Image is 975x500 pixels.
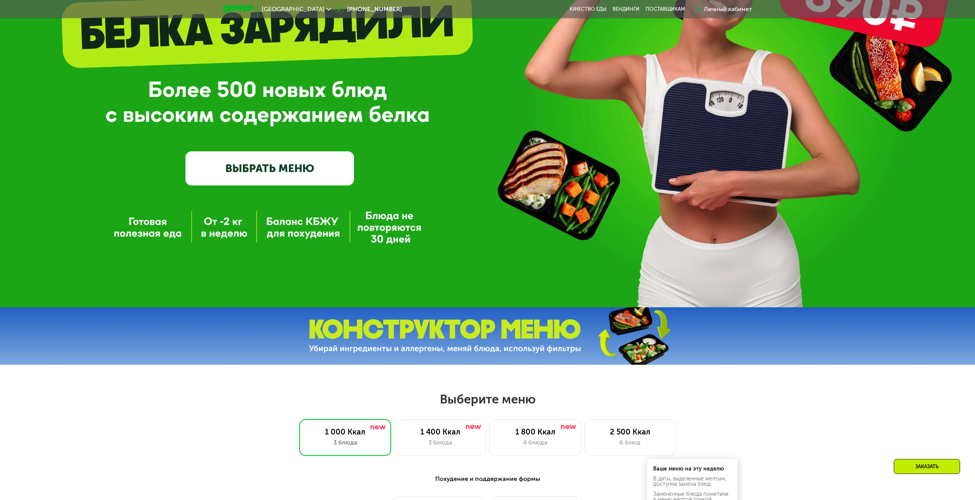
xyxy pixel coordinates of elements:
[653,466,731,472] div: Ваше меню на эту неделю
[497,438,573,447] div: 4 блюда
[592,427,668,436] div: 2 500 Ккал
[307,427,383,436] div: 1 000 Ккал
[307,438,383,447] div: 3 блюда
[497,427,573,436] div: 1 800 Ккал
[613,6,639,12] a: Вендинги
[653,476,731,487] div: В даты, выделенные желтым, доступна замена блюд.
[185,151,354,185] a: ВЫБРАТЬ МЕНЮ
[646,6,685,12] div: поставщикам
[335,5,402,14] a: [PHONE_NUMBER]
[704,5,752,14] div: Личный кабинет
[592,438,668,447] div: 6 блюд
[402,427,478,436] div: 1 400 Ккал
[262,6,324,12] span: [GEOGRAPHIC_DATA]
[261,474,714,484] div: Похудение и поддержание формы
[570,6,606,12] a: Качество еды
[25,392,950,407] h2: Выберите меню
[402,438,478,447] div: 3 блюда
[894,459,960,474] div: Заказать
